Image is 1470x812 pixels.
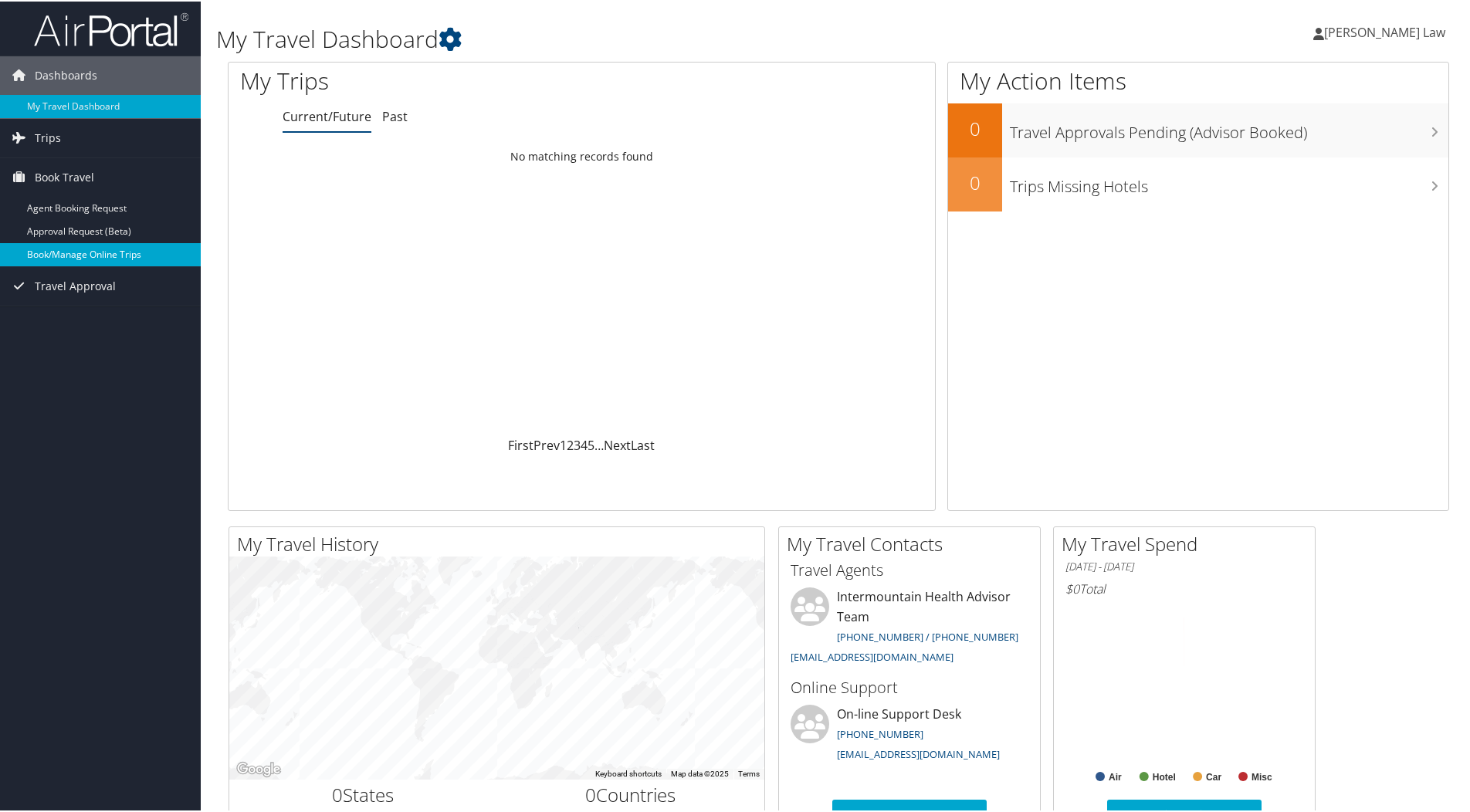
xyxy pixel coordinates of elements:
[35,157,94,195] span: Book Travel
[783,703,1036,766] li: On-line Support Desk
[738,768,760,776] a: Terms (opens in new tab)
[241,780,486,807] h2: States
[34,10,188,46] img: airportal-logo.png
[1313,8,1461,54] a: [PERSON_NAME] Law
[1010,167,1448,196] h3: Trips Missing Hotels
[35,55,97,93] span: Dashboards
[588,435,594,452] a: 5
[574,435,581,452] a: 3
[332,780,343,806] span: 0
[533,435,560,452] a: Prev
[948,102,1448,156] a: 0Travel Approvals Pending (Advisor Booked)
[837,726,923,739] a: [PHONE_NUMBER]
[1109,770,1122,781] text: Air
[948,114,1002,140] h2: 0
[35,266,116,304] span: Travel Approval
[283,107,371,123] a: Current/Future
[1324,22,1445,39] span: [PERSON_NAME] Law
[35,117,61,156] span: Trips
[240,63,629,96] h1: My Trips
[1065,579,1079,596] span: $0
[560,435,567,452] a: 1
[791,558,1028,580] h3: Travel Agents
[1153,770,1176,781] text: Hotel
[1062,529,1315,556] h2: My Travel Spend
[783,586,1036,668] li: Intermountain Health Advisor Team
[791,675,1028,697] h3: Online Support
[594,435,604,452] span: …
[1010,113,1448,142] h3: Travel Approvals Pending (Advisor Booked)
[791,648,953,662] a: [EMAIL_ADDRESS][DOMAIN_NAME]
[671,768,729,776] span: Map data ©2025
[581,435,588,452] a: 4
[1252,770,1272,781] text: Misc
[837,746,1000,760] a: [EMAIL_ADDRESS][DOMAIN_NAME]
[837,628,1018,642] a: [PHONE_NUMBER] / [PHONE_NUMBER]
[229,141,935,169] td: No matching records found
[233,758,284,778] a: Open this area in Google Maps (opens a new window)
[237,529,764,556] h2: My Travel History
[233,758,284,778] img: Google
[604,435,631,452] a: Next
[216,22,1046,54] h1: My Travel Dashboard
[948,168,1002,195] h2: 0
[585,780,596,806] span: 0
[1065,579,1303,596] h6: Total
[948,156,1448,210] a: 0Trips Missing Hotels
[509,780,754,807] h2: Countries
[1206,770,1221,781] text: Car
[948,63,1448,96] h1: My Action Items
[1065,558,1303,573] h6: [DATE] - [DATE]
[382,107,408,123] a: Past
[508,435,533,452] a: First
[631,435,655,452] a: Last
[595,767,662,778] button: Keyboard shortcuts
[567,435,574,452] a: 2
[787,529,1040,556] h2: My Travel Contacts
